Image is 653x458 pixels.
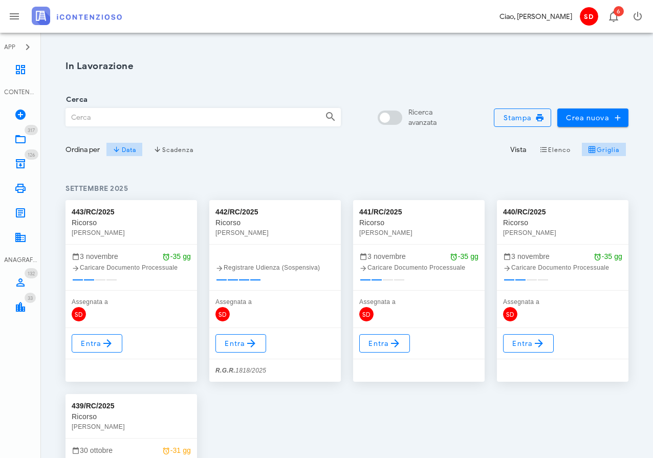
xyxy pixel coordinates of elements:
div: Ricorso [503,217,622,228]
span: Entra [224,337,257,350]
div: 3 novembre [72,251,191,262]
div: Registrare Udienza (Sospensiva) [215,263,335,273]
div: CONTENZIOSO [4,88,37,97]
span: 132 [28,270,35,277]
span: Distintivo [25,293,36,303]
div: Caricare Documento Processuale [503,263,622,273]
div: ANAGRAFICA [4,255,37,265]
span: Elenco [539,145,571,154]
button: Elenco [532,142,577,157]
div: Ordina per [66,144,100,155]
div: 1818/2025 [215,365,266,376]
div: Vista [510,144,526,155]
span: 33 [28,295,33,301]
h1: In Lavorazione [66,59,628,73]
button: SD [576,4,601,29]
span: Distintivo [25,149,38,160]
div: Ricerca avanzata [408,107,437,128]
div: 3 novembre [359,251,478,262]
span: SD [215,307,230,321]
button: Stampa [494,108,551,127]
div: Ricorso [72,217,191,228]
div: Ciao, [PERSON_NAME] [499,11,572,22]
span: Distintivo [25,268,38,278]
div: Ricorso [215,217,335,228]
div: Ricorso [72,411,191,422]
div: 440/RC/2025 [503,206,546,217]
span: Entra [80,337,114,350]
div: Ricorso [359,217,478,228]
div: Assegnata a [215,297,335,307]
a: Entra [215,334,266,353]
span: 317 [28,127,35,134]
a: Entra [72,334,122,353]
span: Stampa [503,113,542,122]
input: Cerca [66,108,317,126]
button: Distintivo [601,4,625,29]
span: Distintivo [614,6,624,16]
div: [PERSON_NAME] [72,422,191,432]
h4: settembre 2025 [66,183,628,194]
div: 443/RC/2025 [72,206,115,217]
button: Data [106,142,143,157]
div: Assegnata a [359,297,478,307]
button: Scadenza [147,142,201,157]
span: SD [359,307,374,321]
button: Crea nuova [557,108,628,127]
div: [PERSON_NAME] [359,228,478,238]
div: [PERSON_NAME] [72,228,191,238]
span: Crea nuova [565,113,620,122]
span: Entra [512,337,545,350]
span: SD [580,7,598,26]
div: Assegnata a [503,297,622,307]
div: 439/RC/2025 [72,400,115,411]
div: 30 ottobre [72,445,191,456]
span: 126 [28,151,35,158]
div: -35 gg [162,251,191,262]
span: SD [503,307,517,321]
div: Assegnata a [72,297,191,307]
div: [PERSON_NAME] [215,228,335,238]
a: Entra [359,334,410,353]
span: Distintivo [25,125,38,135]
div: 3 novembre [503,251,622,262]
strong: R.G.R. [215,367,235,374]
div: 442/RC/2025 [215,206,258,217]
span: Griglia [588,145,620,154]
div: Caricare Documento Processuale [359,263,478,273]
img: logo-text-2x.png [32,7,122,25]
div: [PERSON_NAME] [503,228,622,238]
a: Entra [503,334,554,353]
div: -31 gg [162,445,191,456]
div: 441/RC/2025 [359,206,402,217]
label: Cerca [63,95,88,105]
span: Scadenza [154,145,194,154]
div: -35 gg [594,251,622,262]
button: Griglia [582,142,626,157]
div: Caricare Documento Processuale [72,263,191,273]
span: Data [113,145,136,154]
div: -35 gg [450,251,478,262]
span: Entra [368,337,401,350]
span: SD [72,307,86,321]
